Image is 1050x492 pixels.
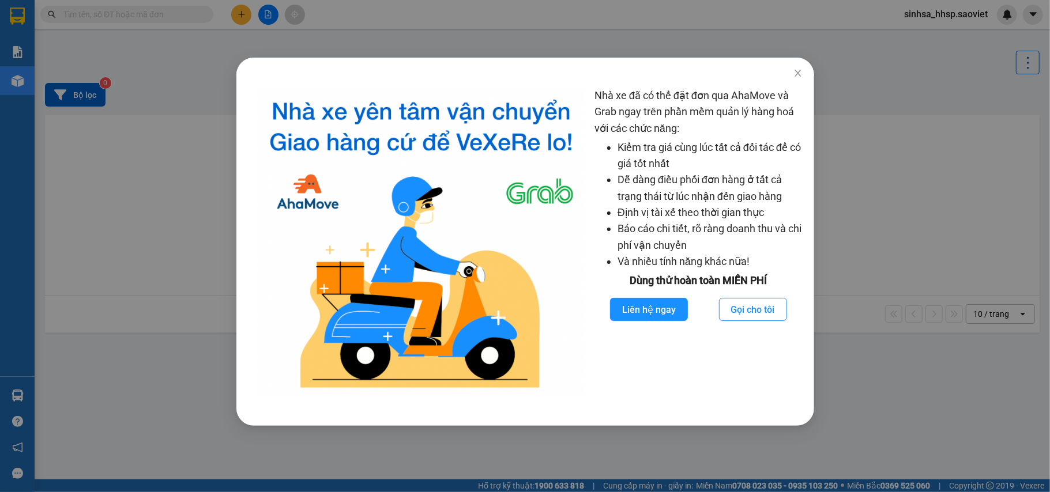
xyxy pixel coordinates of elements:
span: Gọi cho tôi [731,302,774,317]
button: Liên hệ ngay [610,298,688,321]
span: close [793,69,802,78]
button: Close [781,58,814,90]
div: Dùng thử hoàn toàn MIỄN PHÍ [594,273,803,289]
li: Kiểm tra giá cùng lúc tất cả đối tác để có giá tốt nhất [618,139,803,172]
li: Dễ dàng điều phối đơn hàng ở tất cả trạng thái từ lúc nhận đến giao hàng [618,172,803,205]
li: Báo cáo chi tiết, rõ ràng doanh thu và chi phí vận chuyển [618,221,803,253]
img: logo [257,88,585,397]
li: Và nhiều tính năng khác nữa! [618,253,803,270]
span: Liên hệ ngay [622,302,676,317]
li: Định vị tài xế theo thời gian thực [618,205,803,221]
button: Gọi cho tôi [718,298,786,321]
div: Nhà xe đã có thể đặt đơn qua AhaMove và Grab ngay trên phần mềm quản lý hàng hoá với các chức năng: [594,88,803,397]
